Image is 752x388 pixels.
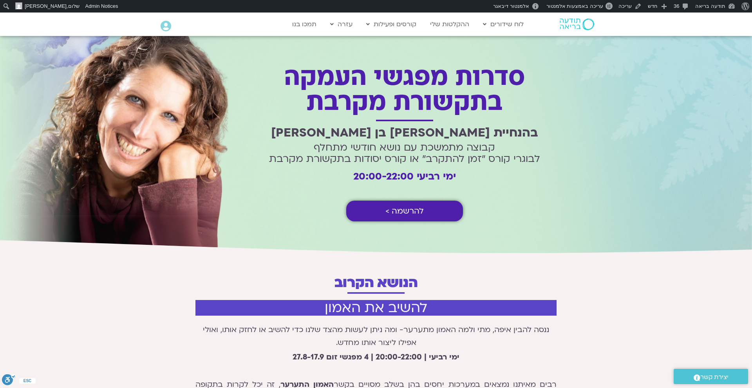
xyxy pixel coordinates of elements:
h2: להשיב את האמון [195,300,557,316]
a: קורסים ופעילות [362,17,420,32]
span: יצירת קשר [700,372,728,383]
p: ננסה להבין איפה, מתי ולמה האמון מתערער- ומה ניתן לעשות מהצד שלנו כדי להשיב או לחזק אותו, ואולי אפ... [195,323,557,349]
strong: ימי רביעי 20:00-22:00 [353,170,456,183]
strong: ימי רביעי | 20:00-22:00 | 4 מפגשי זום 27.8-17.9 [293,352,459,362]
img: תודעה בריאה [560,18,594,30]
a: ההקלטות שלי [426,17,473,32]
a: לוח שידורים [479,17,528,32]
span: להרשמה > [385,207,424,216]
a: תמכו בנו [288,17,320,32]
h2: בהנחיית [PERSON_NAME] בן [PERSON_NAME] [266,126,544,140]
h2: קבוצה מתמשכת עם נושא חודשי מתחלף לבוגרי קורס ״זמן להתקרב״ או קורס יסודות בתקשורת מקרבת [266,142,544,165]
span: [PERSON_NAME] [25,3,67,9]
h2: הנושא הקרוב [172,276,580,290]
a: עזרה [326,17,356,32]
span: עריכה באמצעות אלמנטור [546,3,603,9]
h1: סדרות מפגשי העמקה בתקשורת מקרבת [266,65,544,115]
a: יצירת קשר [674,369,748,384]
a: להרשמה > [346,201,463,221]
